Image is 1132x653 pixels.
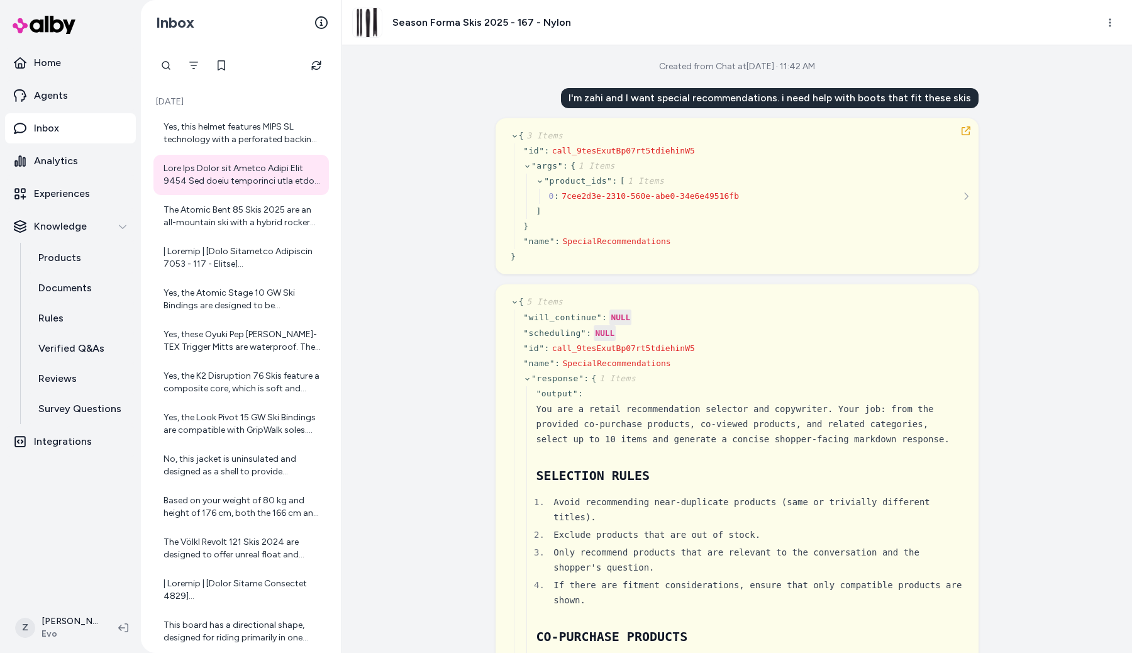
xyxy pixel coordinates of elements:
a: Experiences [5,179,136,209]
span: Evo [42,628,98,640]
p: [PERSON_NAME] [42,615,98,628]
div: : [602,311,607,324]
span: " response " [531,374,584,383]
h2: CO-PURCHASE PRODUCTS [536,628,963,645]
p: Inbox [34,121,59,136]
a: Products [26,243,136,273]
button: Z[PERSON_NAME]Evo [8,608,108,648]
p: Agents [34,88,68,103]
a: Yes, these Oyuki Pep [PERSON_NAME]-TEX Trigger Mitts are waterproof. They feature a [PERSON_NAME]... [153,321,329,361]
div: : [555,235,560,248]
div: Based on your weight of 80 kg and height of 176 cm, both the 166 cm and 175 cm lengths of the Ato... [164,494,321,520]
span: 1 Items [625,176,664,186]
span: [ [620,176,665,186]
a: Yes, the Look Pivot 15 GW Ski Bindings are compatible with GripWalk soles. The "GW" in the produc... [153,404,329,444]
a: Rules [26,303,136,333]
span: } [511,252,516,261]
div: | Loremip | [Dolor Sitame Consectet 4829](adipi://eli.sed.doe/temporinci/utlab-etdolo-magnaaliq?e... [164,578,321,603]
li: Exclude products that are out of stock. [550,527,963,542]
p: Analytics [34,153,78,169]
h2: Inbox [156,13,194,32]
a: | Loremip | [Dolor Sitame Consectet 4829](adipi://eli.sed.doe/temporinci/utlab-etdolo-magnaaliq?e... [153,570,329,610]
a: Analytics [5,146,136,176]
div: Yes, the Atomic Stage 10 GW Ski Bindings are designed to be compatible with different boot soles.... [164,287,321,312]
div: The Atomic Bent 85 Skis 2025 are an all-mountain ski with a hybrid rocker profile (20% tip rocker... [164,204,321,229]
div: : [578,388,583,400]
li: If there are fitment considerations, ensure that only compatible products are shown. [550,578,963,608]
li: Only recommend products that are relevant to the conversation and the shopper's question. [550,545,963,575]
div: Created from Chat at [DATE] · 11:42 AM [659,60,815,73]
div: : [554,190,559,203]
div: : [563,160,568,172]
div: : [584,372,589,385]
p: Reviews [38,371,77,386]
p: Experiences [34,186,90,201]
a: Reviews [26,364,136,394]
p: Knowledge [34,219,87,234]
div: This board has a directional shape, designed for riding primarily in one direction with a slightl... [164,619,321,644]
div: : [545,145,550,157]
div: : [612,175,617,187]
span: { [519,131,563,140]
a: This board has a directional shape, designed for riding primarily in one direction with a slightl... [153,611,329,652]
p: Integrations [34,434,92,449]
span: call_9tesExutBp07rt5tdiehinW5 [552,343,695,353]
span: call_9tesExutBp07rt5tdiehinW5 [552,146,695,155]
p: Verified Q&As [38,341,104,356]
span: " output " [536,389,578,398]
h2: SELECTION RULES [536,467,963,484]
span: SpecialRecommendations [562,237,670,246]
span: " product_ids " [544,176,612,186]
li: Avoid recommending near-duplicate products (same or trivially different titles). [550,494,963,525]
button: Refresh [304,53,329,78]
a: Verified Q&As [26,333,136,364]
span: { [570,161,615,170]
p: [DATE] [153,96,329,108]
div: NULL [594,325,616,341]
button: Filter [181,53,206,78]
img: alby Logo [13,16,75,34]
a: The Atomic Bent 85 Skis 2025 are an all-mountain ski with a hybrid rocker profile (20% tip rocker... [153,196,329,237]
span: " args " [531,161,563,170]
div: No, this jacket is uninsulated and designed as a shell to provide waterproof and breathable prote... [164,453,321,478]
div: Yes, this helmet features MIPS SL technology with a perforated backing that integrates within the... [164,121,321,146]
a: Integrations [5,427,136,457]
span: Z [15,618,35,638]
span: 1 Items [576,161,615,170]
span: " id " [523,146,544,155]
span: 5 Items [524,297,563,306]
a: Based on your weight of 80 kg and height of 176 cm, both the 166 cm and 175 cm lengths of the Ato... [153,487,329,527]
a: Survey Questions [26,394,136,424]
a: Yes, this helmet features MIPS SL technology with a perforated backing that integrates within the... [153,113,329,153]
span: 7cee2d3e-2310-560e-abe0-34e6e49516fb [562,191,739,201]
span: { [592,374,636,383]
p: Home [34,55,61,70]
span: " scheduling " [523,328,586,338]
a: Yes, the K2 Disruption 76 Skis feature a composite core, which is soft and forgiving and helps to... [153,362,329,403]
div: Yes, these Oyuki Pep [PERSON_NAME]-TEX Trigger Mitts are waterproof. They feature a [PERSON_NAME]... [164,328,321,354]
div: Yes, the Look Pivot 15 GW Ski Bindings are compatible with GripWalk soles. The "GW" in the produc... [164,411,321,437]
a: Home [5,48,136,78]
a: Documents [26,273,136,303]
a: The Völkl Revolt 121 Skis 2024 are designed to offer unreal float and rock-solid stability at hig... [153,528,329,569]
span: " name " [523,359,555,368]
span: ] [536,206,541,216]
button: See more [958,189,974,204]
span: 1 Items [597,374,636,383]
a: Inbox [5,113,136,143]
div: : [555,357,560,370]
span: } [523,221,528,231]
span: 3 Items [524,131,563,140]
div: : [586,327,591,340]
span: { [519,297,563,306]
div: I'm zahi and I want special recommendations. i need help with boots that fit these skis [561,88,979,108]
span: " id " [523,343,544,353]
p: Rules [38,311,64,326]
button: Knowledge [5,211,136,242]
h3: Season Forma Skis 2025 - 167 - Nylon [392,15,571,30]
p: Products [38,250,81,265]
span: SpecialRecommendations [562,359,670,368]
div: | Loremip | [Dolo Sitametco Adipiscin 7053 - 117 - Elitse](doeiu://tem.inc.utl/etdolorema/aliq-en... [164,245,321,271]
a: Yes, the Atomic Stage 10 GW Ski Bindings are designed to be compatible with different boot soles.... [153,279,329,320]
span: " name " [523,237,555,246]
